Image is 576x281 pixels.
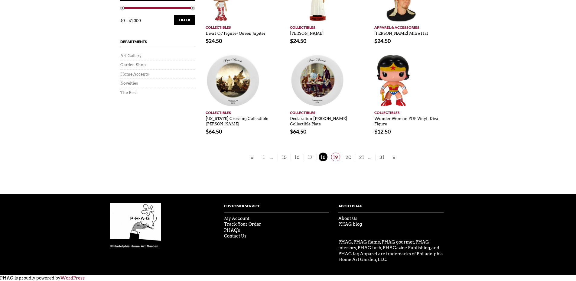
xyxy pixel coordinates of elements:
[249,153,255,161] a: «
[206,128,222,135] bdi: 64.50
[258,154,270,160] a: 1
[224,228,240,233] a: PHAQ's
[304,154,317,160] a: 17
[120,90,137,95] a: The Rest
[342,154,355,160] a: 20
[224,203,329,213] h4: Customer Service
[290,22,356,30] a: Collectibles
[331,153,340,161] span: 19
[374,128,377,135] span: $
[374,113,438,127] a: Wonder Woman POP Vinyl- Diva Figure
[290,128,306,135] bdi: 64.50
[120,81,138,86] a: Novelties
[120,18,129,23] span: $0
[374,108,440,115] a: Collectibles
[224,234,246,238] a: Contact Us
[319,153,327,161] span: 18
[368,155,371,160] span: ...
[293,153,302,161] span: 16
[391,153,397,161] a: »
[280,153,289,161] span: 15
[374,28,428,36] a: [PERSON_NAME] Mitre Hat
[224,222,261,227] a: Track Your Order
[206,28,265,36] a: Diva POP Figure- Queen Jupiter
[374,37,377,44] span: $
[120,53,142,58] a: Art Gallery
[338,203,444,213] h4: About PHag
[375,154,388,160] a: 31
[206,128,209,135] span: $
[290,37,293,44] span: $
[290,28,324,36] a: [PERSON_NAME]
[377,153,386,161] span: 31
[206,37,209,44] span: $
[120,39,195,48] h4: Departments
[344,153,353,161] span: 20
[120,72,149,76] a: Home Accents
[374,22,440,30] a: Apparel & Accessories
[206,108,271,115] a: Collectibles
[329,154,342,160] a: 19
[60,276,85,280] a: WordPress
[355,154,368,160] a: 21
[270,155,273,160] span: ...
[290,128,293,135] span: $
[278,154,291,160] a: 15
[291,154,304,160] a: 16
[206,22,271,30] a: Collectibles
[306,153,315,161] span: 17
[338,239,444,263] p: PHAG, PHAG flame, PHAG gourmet, PHAG interiors, PHAG lush, PHAGazine Publishing, and PHAG tag App...
[129,18,141,23] span: $1,000
[338,222,362,227] a: PHAG blog
[290,108,356,115] a: Collectibles
[259,153,268,161] span: 1
[374,37,391,44] bdi: 24.50
[174,15,195,25] button: Filter
[224,216,249,221] a: My Account
[120,15,195,27] div: Price: —
[290,37,306,44] bdi: 24.50
[374,128,391,135] bdi: 12.50
[120,63,146,67] a: Garden Shop
[206,113,268,127] a: [US_STATE] Crossing Collectible [PERSON_NAME]
[110,203,161,248] img: phag-logo-compressor.gif
[338,216,357,221] a: About Us
[290,113,347,127] a: Declaration [PERSON_NAME] Collectible Plate
[357,153,366,161] span: 21
[206,37,222,44] bdi: 24.50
